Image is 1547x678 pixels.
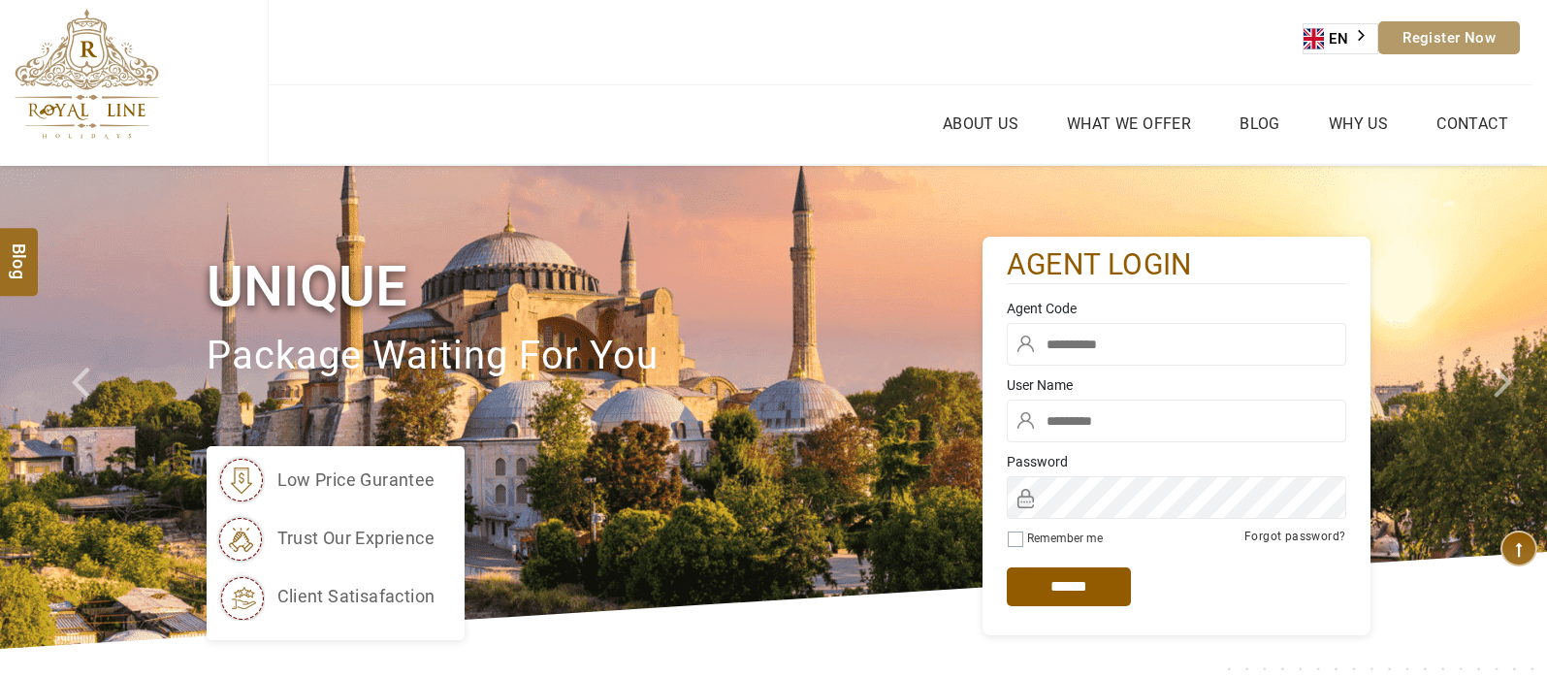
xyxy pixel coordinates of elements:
[1324,110,1393,138] a: Why Us
[47,166,124,649] a: Check next prev
[1235,110,1285,138] a: Blog
[1469,166,1547,649] a: Check next image
[1062,110,1196,138] a: What we Offer
[1303,23,1378,54] aside: Language selected: English
[216,456,435,504] li: low price gurantee
[1378,21,1520,54] a: Register Now
[1304,24,1377,53] a: EN
[938,110,1023,138] a: About Us
[216,514,435,563] li: trust our exprience
[1432,110,1513,138] a: Contact
[7,242,32,259] span: Blog
[1007,246,1346,284] h2: agent login
[1027,532,1103,545] label: Remember me
[1303,23,1378,54] div: Language
[1007,452,1346,471] label: Password
[207,324,983,389] p: package waiting for you
[207,250,983,323] h1: Unique
[15,9,159,140] img: The Royal Line Holidays
[216,572,435,621] li: client satisafaction
[1007,375,1346,395] label: User Name
[1244,530,1345,543] a: Forgot password?
[1007,299,1346,318] label: Agent Code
